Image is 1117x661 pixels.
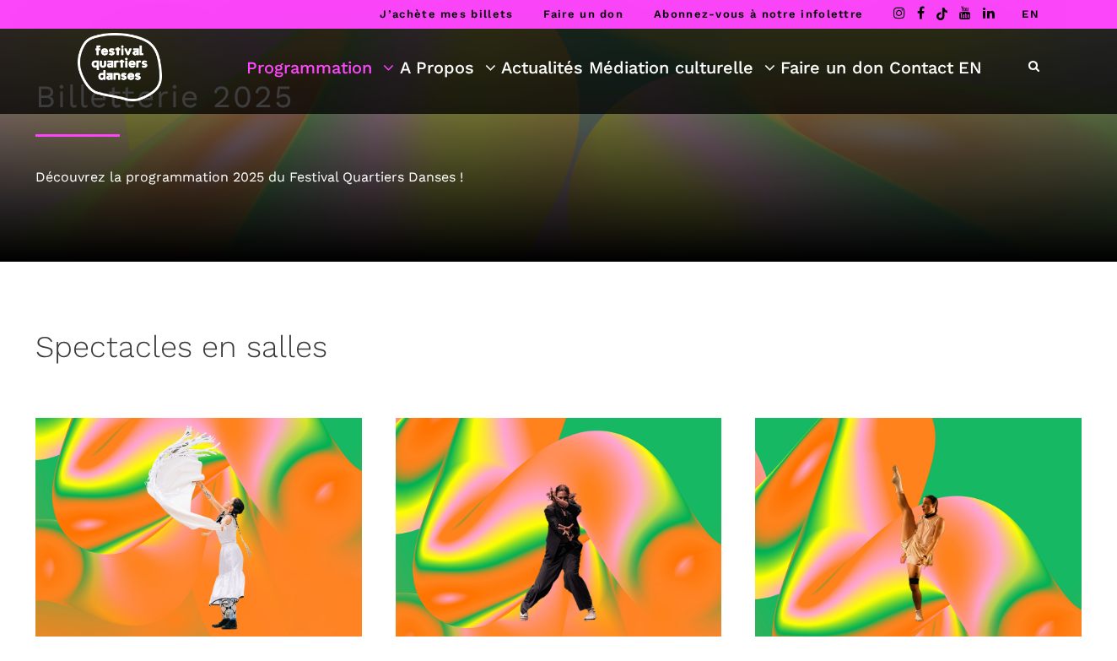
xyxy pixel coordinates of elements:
[380,8,513,20] a: J’achète mes billets
[78,33,162,101] img: logo-fqd-med
[780,53,883,82] a: Faire un don
[589,53,775,82] a: Médiation culturelle
[1022,8,1039,20] a: EN
[958,53,982,82] a: EN
[543,8,623,20] a: Faire un don
[246,53,394,82] a: Programmation
[654,8,863,20] a: Abonnez-vous à notre infolettre
[501,53,583,82] a: Actualités
[889,53,953,82] a: Contact
[35,329,327,371] h3: Spectacles en salles
[400,53,496,82] a: A Propos
[35,166,1082,188] div: Découvrez la programmation 2025 du Festival Quartiers Danses !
